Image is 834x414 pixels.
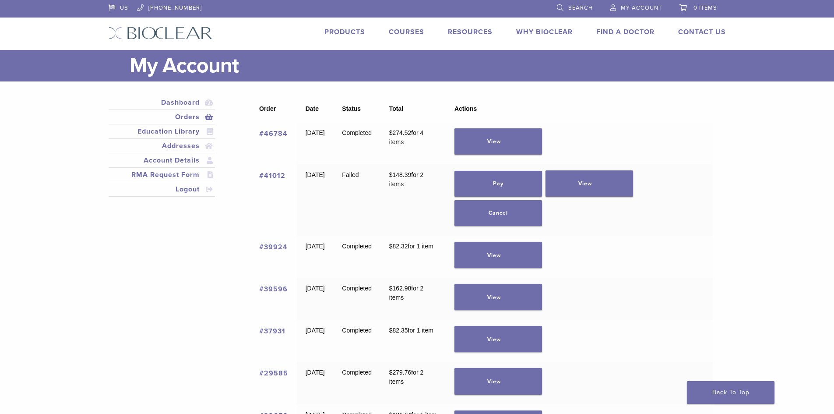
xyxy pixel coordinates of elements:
img: Bioclear [109,27,212,39]
span: $ [389,129,393,136]
span: $ [389,369,393,376]
a: View order 46784 [454,128,542,155]
span: Order [259,105,276,112]
td: Completed [334,122,380,164]
span: 82.32 [389,243,408,250]
a: View order number 41012 [259,171,285,180]
a: Products [324,28,365,36]
a: Resources [448,28,493,36]
span: Search [568,4,593,11]
td: Completed [334,278,380,320]
a: View order number 37931 [259,327,285,336]
span: Total [389,105,403,112]
a: Pay for order 41012 [454,171,542,197]
span: $ [389,285,393,292]
td: for 1 item [380,236,446,278]
a: View order number 29585 [259,369,288,378]
a: Dashboard [110,97,214,108]
h1: My Account [130,50,726,81]
span: Actions [454,105,477,112]
span: 274.52 [389,129,412,136]
a: View order 39924 [454,242,542,268]
a: Find A Doctor [596,28,655,36]
td: Failed [334,164,380,236]
a: Why Bioclear [516,28,573,36]
span: $ [389,171,393,178]
td: Completed [334,320,380,362]
nav: Account pages [109,96,215,207]
a: View order number 46784 [259,129,288,138]
span: 279.76 [389,369,412,376]
span: 0 items [693,4,717,11]
a: View order 41012 [545,170,633,197]
time: [DATE] [306,369,325,376]
span: Status [342,105,361,112]
time: [DATE] [306,243,325,250]
a: View order 39596 [454,284,542,310]
time: [DATE] [306,285,325,292]
td: for 2 items [380,164,446,236]
a: Account Details [110,155,214,166]
a: View order 37931 [454,326,542,352]
time: [DATE] [306,129,325,136]
a: Cancel order 41012 [454,200,542,226]
span: Date [306,105,319,112]
a: Logout [110,184,214,195]
td: Completed [334,362,380,404]
a: Courses [389,28,424,36]
a: View order 29585 [454,368,542,394]
a: View order number 39596 [259,285,288,294]
span: 82.35 [389,327,408,334]
td: for 4 items [380,122,446,164]
a: RMA Request Form [110,170,214,180]
td: for 1 item [380,320,446,362]
time: [DATE] [306,327,325,334]
td: for 2 items [380,362,446,404]
span: 148.39 [389,171,412,178]
span: My Account [621,4,662,11]
span: 162.98 [389,285,412,292]
a: Back To Top [687,381,774,404]
span: $ [389,243,393,250]
a: View order number 39924 [259,243,288,251]
time: [DATE] [306,171,325,178]
a: Orders [110,112,214,122]
td: for 2 items [380,278,446,320]
a: Addresses [110,141,214,151]
a: Contact Us [678,28,726,36]
span: $ [389,327,393,334]
td: Completed [334,236,380,278]
a: Education Library [110,126,214,137]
